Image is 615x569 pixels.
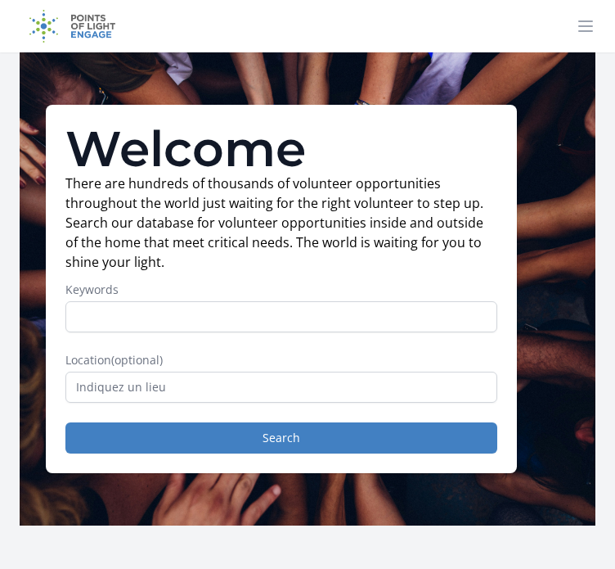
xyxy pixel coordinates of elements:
input: Indiquez un lieu [65,372,497,403]
label: Location [65,352,497,368]
p: There are hundreds of thousands of volunteer opportunities throughout the world just waiting for ... [65,174,497,272]
h1: Welcome [65,124,497,174]
label: Keywords [65,282,497,298]
button: Search [65,422,497,454]
span: (optional) [111,352,163,368]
